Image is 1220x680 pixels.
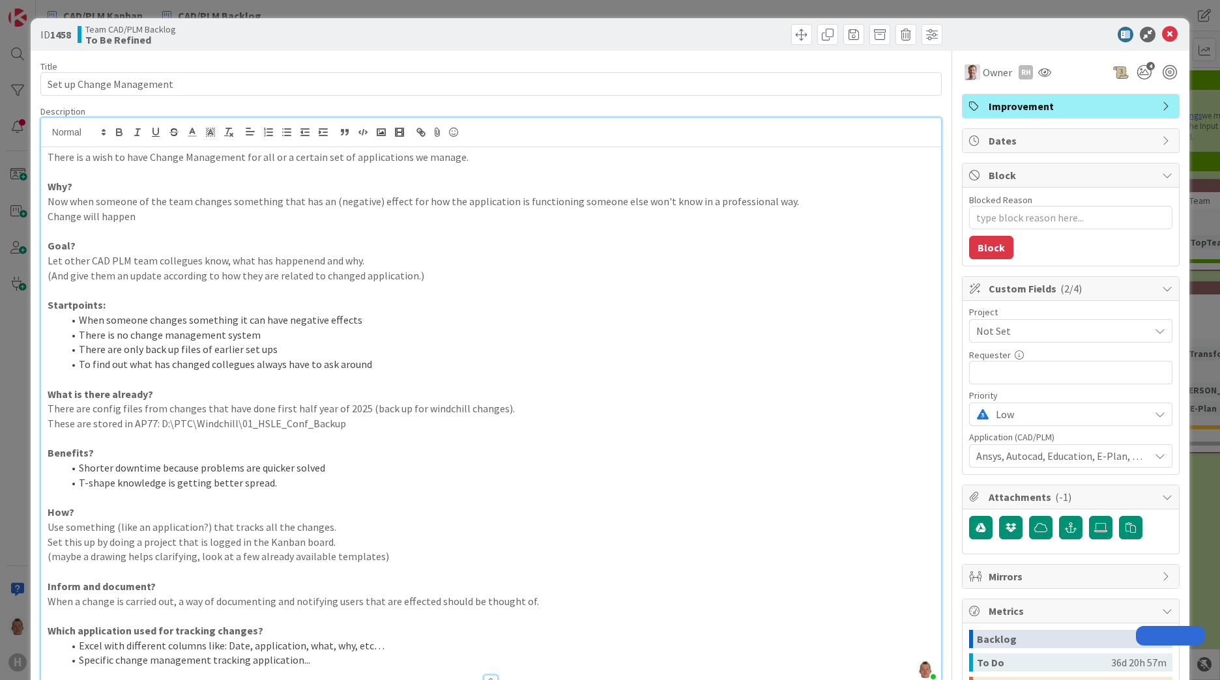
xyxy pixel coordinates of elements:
[85,24,176,35] span: Team CAD/PLM Backlog
[1146,62,1155,70] span: 4
[969,349,1011,361] label: Requester
[48,535,935,550] p: Set this up by doing a project that is logged in the Kanban board.
[48,416,935,431] p: These are stored in AP77: D:\PTC\Windchill\01_HSLE_Conf_Backup
[48,549,935,564] p: (maybe a drawing helps clarifying, look at a few already available templates)
[965,64,980,80] img: BO
[48,401,935,416] p: There are config files from changes that have done first half year of 2025 (back up for windchill...
[976,322,1143,340] span: Not Set
[48,505,74,518] strong: How?
[48,239,76,252] strong: Goal?
[969,307,1172,317] div: Project
[989,489,1155,505] span: Attachments
[48,209,935,224] p: Change will happen
[48,150,935,165] p: There is a wish to have Change Management for all or a certain set of applications we manage.
[48,624,263,637] strong: Which application used for tracking changes?
[989,167,1155,183] span: Block
[969,236,1013,259] button: Block
[63,328,935,343] li: There is no change management system
[63,357,935,372] li: To find out what has changed collegues always have to ask around
[48,268,935,283] p: (And give them an update according to how they are related to changed application.)
[989,281,1155,296] span: Custom Fields
[40,106,85,117] span: Description
[63,313,935,328] li: When someone changes something it can have negative effects
[989,569,1155,584] span: Mirrors
[1055,490,1071,503] span: ( -1 )
[989,603,1155,619] span: Metrics
[48,298,106,311] strong: Startpoints:
[63,475,935,490] li: T-shape knowledge is getting better spread.
[48,194,935,209] p: Now when someone of the team changes something that has an (negative) effect for how the applicat...
[977,653,1111,672] div: To Do
[916,660,935,678] img: X8mj6hJYAujqEDlu7QlL9MAggqSR54HW.jpg
[969,391,1172,400] div: Priority
[40,27,71,42] span: ID
[40,61,57,72] label: Title
[63,638,935,653] li: Excel with different columns like: Date, application, what, why, etc…
[63,460,935,475] li: Shorter downtime because problems are quicker solved
[983,64,1012,80] span: Owner
[48,520,935,535] p: Use something (like an application?) that tracks all the changes.
[989,98,1155,114] span: Improvement
[48,388,153,401] strong: What is there already?
[63,342,935,357] li: There are only back up files of earlier set ups
[48,580,156,593] strong: Inform and document?
[969,432,1172,442] div: Application (CAD/PLM)
[977,630,1152,648] div: Backlog
[976,448,1150,464] span: Ansys, Autocad, Education, E-Plan, Hydrosym, Inventor, ISAH, Office, Sharepoint, TopTeam, Windchi...
[40,72,942,96] input: type card name here...
[969,194,1032,206] label: Blocked Reason
[989,133,1155,149] span: Dates
[1060,282,1082,295] span: ( 2/4 )
[1111,653,1167,672] div: 36d 20h 57m
[996,405,1143,423] span: Low
[48,180,72,193] strong: Why?
[48,253,935,268] p: Let other CAD PLM team collegues know, what has happenend and why.
[85,35,176,45] b: To Be Refined
[48,594,935,609] p: When a change is carried out, a way of documenting and notifying users that are effected should b...
[1019,65,1033,79] div: RH
[63,653,935,668] li: Specific change management tracking application...
[50,28,71,41] b: 1458
[48,446,94,459] strong: Benefits?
